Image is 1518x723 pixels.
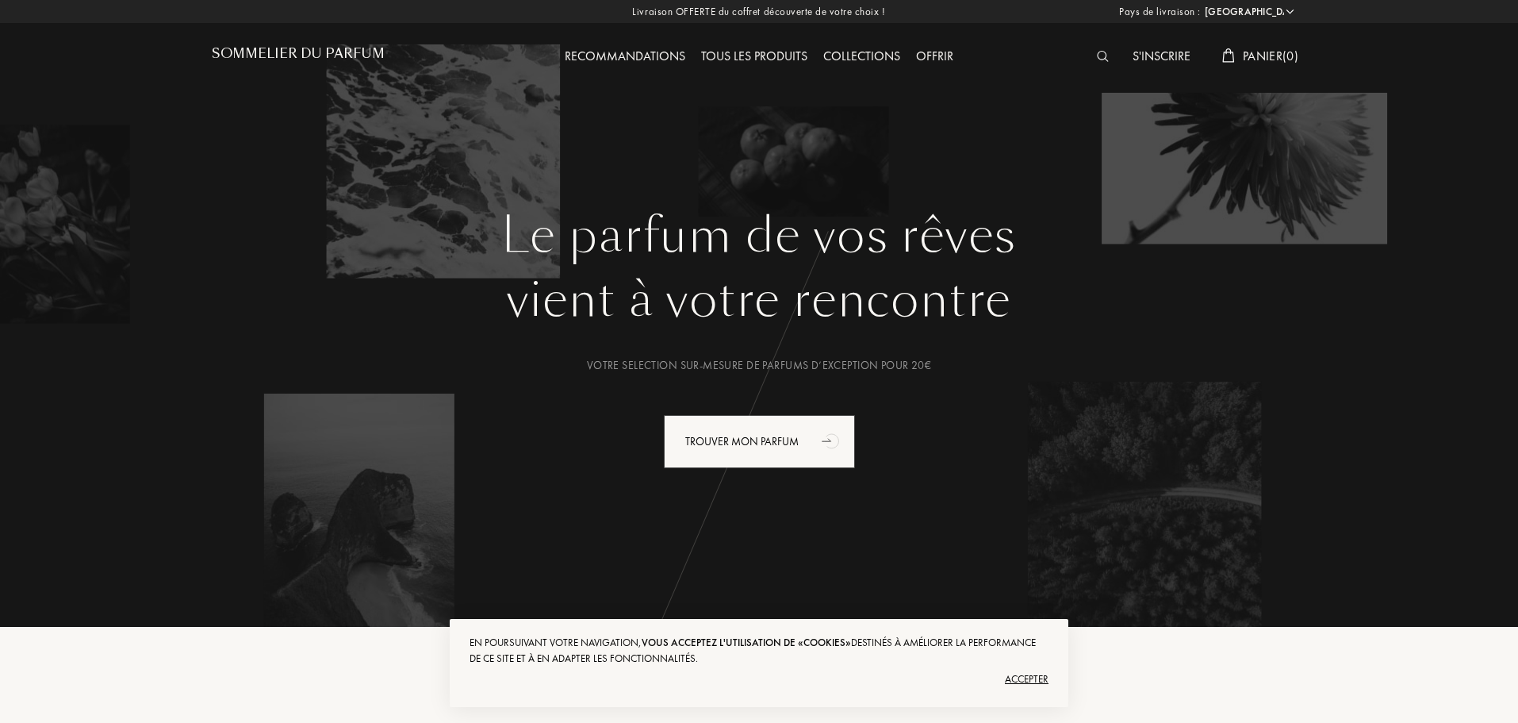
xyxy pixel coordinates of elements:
[557,48,693,64] a: Recommandations
[212,46,385,61] h1: Sommelier du Parfum
[470,667,1048,692] div: Accepter
[1222,48,1235,63] img: cart_white.svg
[224,207,1294,264] h1: Le parfum de vos rêves
[815,47,908,67] div: Collections
[1125,48,1198,64] a: S'inscrire
[642,636,851,649] span: vous acceptez l'utilisation de «cookies»
[557,47,693,67] div: Recommandations
[693,47,815,67] div: Tous les produits
[1119,4,1201,20] span: Pays de livraison :
[224,357,1294,374] div: Votre selection sur-mesure de parfums d’exception pour 20€
[1243,48,1298,64] span: Panier ( 0 )
[908,48,961,64] a: Offrir
[815,48,908,64] a: Collections
[816,425,848,456] div: animation
[212,46,385,67] a: Sommelier du Parfum
[664,415,855,468] div: Trouver mon parfum
[908,47,961,67] div: Offrir
[693,48,815,64] a: Tous les produits
[652,415,867,468] a: Trouver mon parfumanimation
[1097,51,1109,62] img: search_icn_white.svg
[470,635,1048,667] div: En poursuivant votre navigation, destinés à améliorer la performance de ce site et à en adapter l...
[224,264,1294,336] div: vient à votre rencontre
[1125,47,1198,67] div: S'inscrire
